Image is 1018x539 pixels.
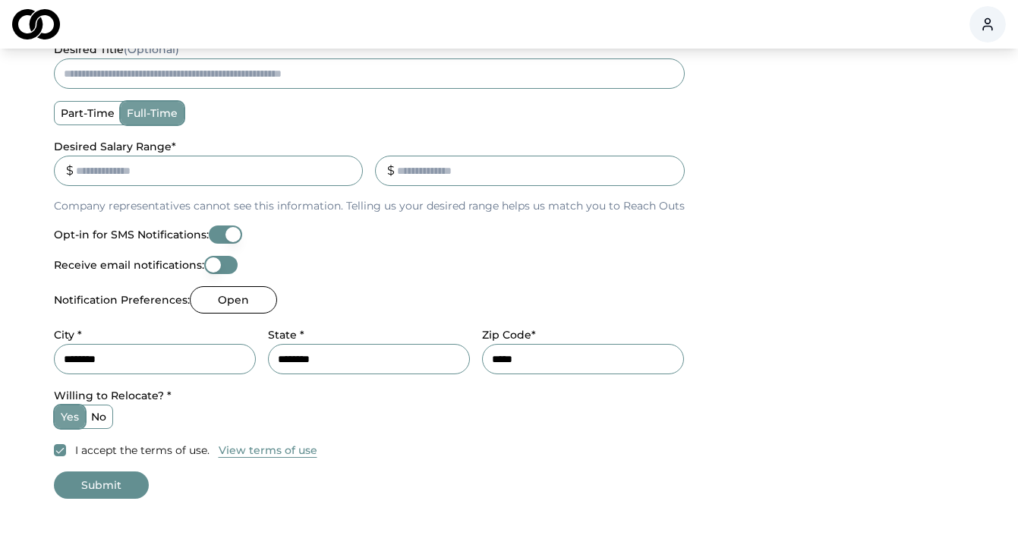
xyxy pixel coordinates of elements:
[75,443,210,458] label: I accept the terms of use.
[54,260,204,270] label: Receive email notifications:
[12,9,60,39] img: logo
[54,43,179,56] label: desired title
[85,405,112,428] label: no
[54,229,209,240] label: Opt-in for SMS Notifications:
[54,295,190,305] label: Notification Preferences:
[54,328,82,342] label: City *
[124,43,179,56] span: (Optional)
[54,471,149,499] button: Submit
[268,328,304,342] label: State *
[54,198,685,213] p: Company representatives cannot see this information. Telling us your desired range helps us match...
[54,389,172,402] label: Willing to Relocate? *
[54,140,176,153] label: Desired Salary Range *
[121,102,184,125] label: full-time
[219,443,317,458] button: View terms of use
[190,286,277,314] button: Open
[375,140,380,153] label: _
[219,441,317,459] a: View terms of use
[55,102,121,125] label: part-time
[387,162,395,180] div: $
[482,328,536,342] label: Zip Code*
[66,162,74,180] div: $
[55,405,85,428] label: yes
